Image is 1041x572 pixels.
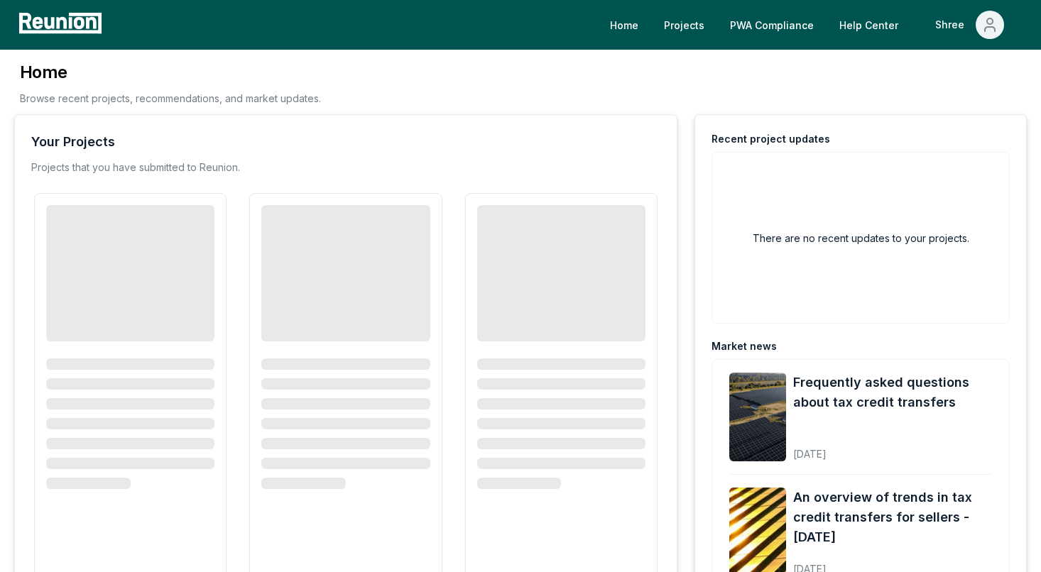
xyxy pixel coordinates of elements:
a: Home [599,11,650,39]
div: Shree [935,11,970,39]
a: PWA Compliance [719,11,825,39]
a: Frequently asked questions about tax credit transfers [793,373,992,412]
h2: There are no recent updates to your projects. [753,231,969,246]
img: Frequently asked questions about tax credit transfers [729,373,786,461]
nav: Main [599,11,1027,39]
a: An overview of trends in tax credit transfers for sellers - [DATE] [793,488,992,547]
div: Market news [712,339,777,353]
div: Your Projects [31,132,115,152]
p: Projects that you have submitted to Reunion. [31,160,240,175]
a: Projects [653,11,716,39]
p: Browse recent projects, recommendations, and market updates. [20,91,321,106]
div: Recent project updates [712,132,830,146]
button: Shree [924,11,1015,39]
h3: Home [20,61,321,84]
div: [DATE] [793,436,992,461]
a: Help Center [828,11,910,39]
